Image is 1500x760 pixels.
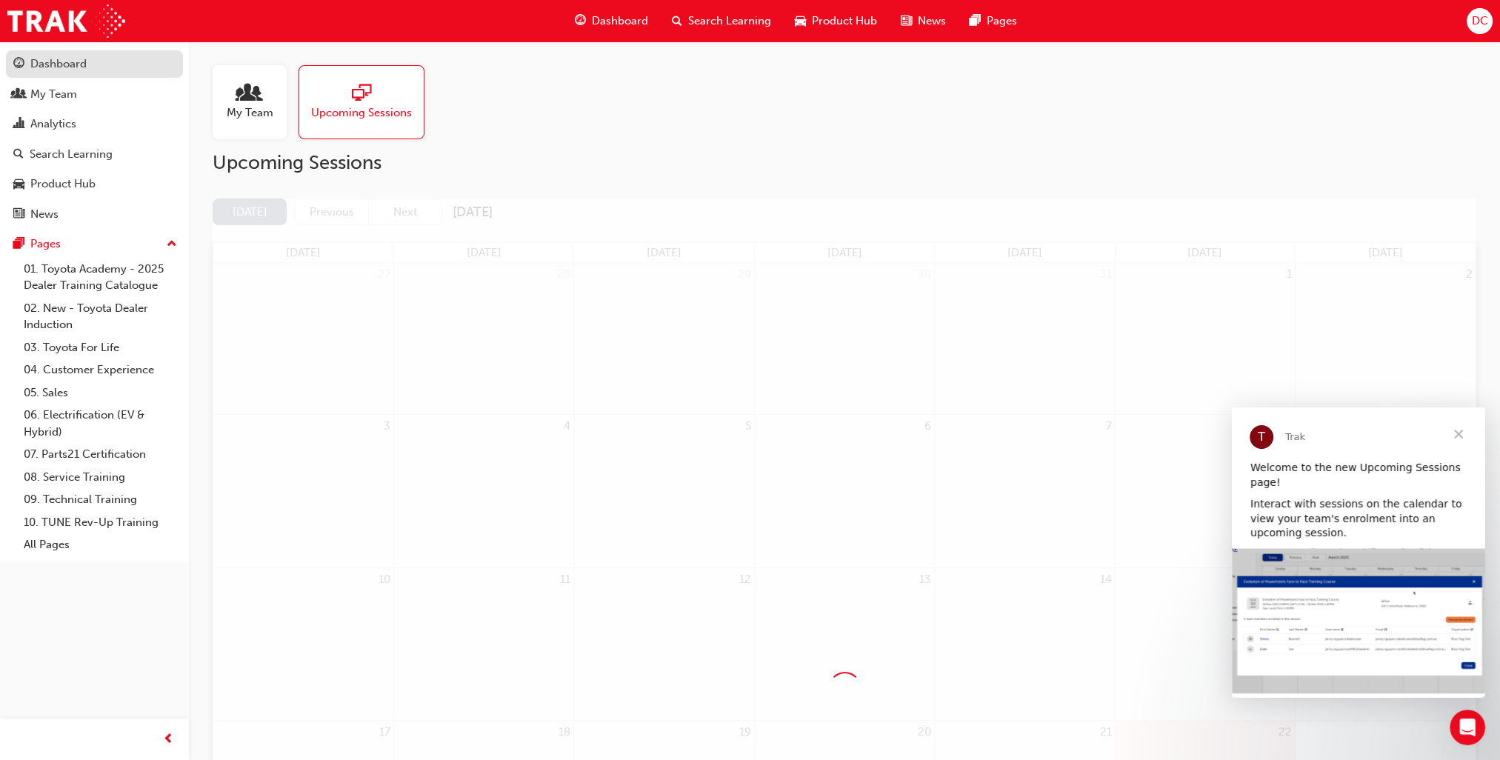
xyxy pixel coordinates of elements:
span: pages-icon [970,12,981,30]
span: Dashboard [592,13,648,30]
a: 05. Sales [18,381,183,404]
span: car-icon [13,178,24,191]
button: Pages [6,230,183,258]
span: chart-icon [13,118,24,131]
span: news-icon [901,12,912,30]
a: 07. Parts21 Certification [18,443,183,466]
span: prev-icon [163,730,174,749]
a: 10. TUNE Rev-Up Training [18,511,183,534]
span: pages-icon [13,238,24,251]
span: Search Learning [688,13,771,30]
button: DC [1467,8,1493,34]
a: Search Learning [6,141,183,168]
a: guage-iconDashboard [563,6,660,36]
span: people-icon [240,84,259,104]
a: My Team [6,81,183,108]
span: people-icon [13,88,24,101]
a: 04. Customer Experience [18,359,183,381]
div: Analytics [30,116,76,133]
a: Upcoming Sessions [299,65,436,139]
span: DC [1471,13,1487,30]
a: Analytics [6,110,183,138]
div: Search Learning [30,146,113,163]
a: Product Hub [6,170,183,198]
a: 03. Toyota For Life [18,336,183,359]
span: News [918,13,946,30]
button: DashboardMy TeamAnalyticsSearch LearningProduct HubNews [6,47,183,230]
span: sessionType_ONLINE_URL-icon [352,84,371,104]
a: 02. New - Toyota Dealer Induction [18,297,183,336]
a: pages-iconPages [958,6,1029,36]
iframe: Intercom live chat message [1232,407,1485,698]
span: up-icon [167,235,177,254]
a: search-iconSearch Learning [660,6,783,36]
a: 08. Service Training [18,466,183,489]
iframe: Intercom live chat [1450,710,1485,745]
span: search-icon [672,12,682,30]
a: All Pages [18,533,183,556]
a: 06. Electrification (EV & Hybrid) [18,404,183,443]
div: My Team [30,86,77,103]
div: Pages [30,236,61,253]
span: guage-icon [13,58,24,71]
div: Dashboard [30,56,87,73]
span: Product Hub [812,13,877,30]
a: News [6,201,183,228]
a: Dashboard [6,50,183,78]
a: car-iconProduct Hub [783,6,889,36]
span: news-icon [13,208,24,221]
span: car-icon [795,12,806,30]
div: News [30,206,59,223]
a: news-iconNews [889,6,958,36]
div: Product Hub [30,176,96,193]
a: 09. Technical Training [18,488,183,511]
span: Upcoming Sessions [311,104,412,121]
span: My Team [227,104,273,121]
h2: Upcoming Sessions [213,151,1476,175]
span: search-icon [13,148,24,161]
a: My Team [213,65,299,139]
img: Trak [7,4,125,38]
a: 01. Toyota Academy - 2025 Dealer Training Catalogue [18,258,183,297]
span: guage-icon [575,12,586,30]
span: Pages [987,13,1017,30]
